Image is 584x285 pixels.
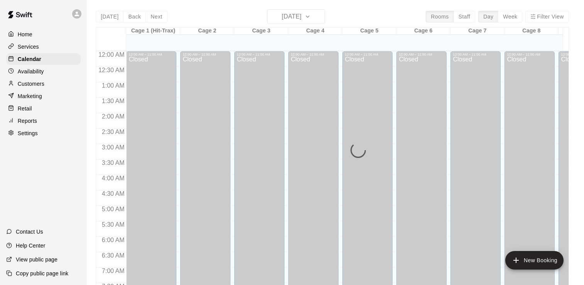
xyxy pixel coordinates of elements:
[237,53,282,56] div: 12:00 AM – 11:00 AM
[18,68,44,75] p: Availability
[183,53,228,56] div: 12:00 AM – 11:00 AM
[100,98,127,104] span: 1:30 AM
[100,175,127,182] span: 4:00 AM
[100,252,127,259] span: 6:30 AM
[450,27,504,35] div: Cage 7
[100,221,127,228] span: 5:30 AM
[453,53,498,56] div: 12:00 AM – 11:00 AM
[18,129,38,137] p: Settings
[18,31,32,38] p: Home
[6,66,81,77] a: Availability
[180,27,234,35] div: Cage 2
[18,55,41,63] p: Calendar
[6,29,81,40] a: Home
[291,53,336,56] div: 12:00 AM – 11:00 AM
[100,129,127,135] span: 2:30 AM
[96,51,127,58] span: 12:00 AM
[6,90,81,102] a: Marketing
[18,92,42,100] p: Marketing
[16,228,43,236] p: Contact Us
[18,80,44,88] p: Customers
[126,27,180,35] div: Cage 1 (Hit-Trax)
[16,256,58,263] p: View public page
[18,43,39,51] p: Services
[18,105,32,112] p: Retail
[399,53,444,56] div: 12:00 AM – 11:00 AM
[6,41,81,53] a: Services
[16,270,68,277] p: Copy public page link
[6,103,81,114] a: Retail
[505,251,564,270] button: add
[100,82,127,89] span: 1:00 AM
[234,27,288,35] div: Cage 3
[100,159,127,166] span: 3:30 AM
[6,115,81,127] a: Reports
[16,242,45,249] p: Help Center
[507,53,552,56] div: 12:00 AM – 11:00 AM
[100,190,127,197] span: 4:30 AM
[100,206,127,212] span: 5:00 AM
[288,27,342,35] div: Cage 4
[96,67,127,73] span: 12:30 AM
[129,53,174,56] div: 12:00 AM – 11:00 AM
[396,27,450,35] div: Cage 6
[6,127,81,139] a: Settings
[100,268,127,274] span: 7:00 AM
[504,27,559,35] div: Cage 8
[18,117,37,125] p: Reports
[345,53,390,56] div: 12:00 AM – 11:00 AM
[6,78,81,90] a: Customers
[342,27,396,35] div: Cage 5
[100,113,127,120] span: 2:00 AM
[6,53,81,65] a: Calendar
[100,237,127,243] span: 6:00 AM
[100,144,127,151] span: 3:00 AM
